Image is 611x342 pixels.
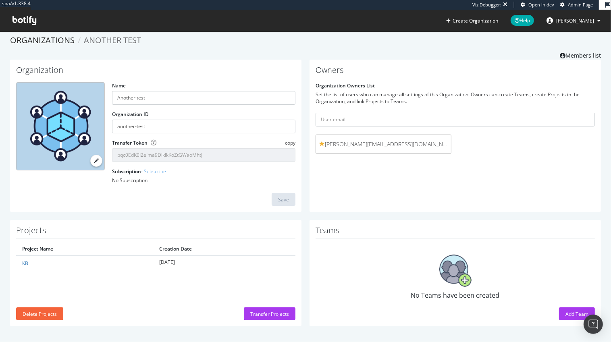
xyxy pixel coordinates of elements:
[316,226,595,238] h1: Teams
[560,50,601,60] a: Members list
[540,14,607,27] button: [PERSON_NAME]
[84,35,141,46] span: Another test
[112,120,295,133] input: Organization ID
[250,311,289,317] div: Transfer Projects
[556,17,594,24] span: colleen
[584,315,603,334] div: Open Intercom Messenger
[112,111,149,118] label: Organization ID
[16,243,153,255] th: Project Name
[112,177,295,184] div: No Subscription
[16,226,295,238] h1: Projects
[472,2,501,8] div: Viz Debugger:
[568,2,593,8] span: Admin Page
[22,260,28,267] a: KB
[285,139,295,146] span: copy
[559,307,595,320] button: Add Team
[511,15,534,26] span: Help
[559,311,595,317] a: Add Team
[439,255,472,287] img: No Teams have been created
[10,35,601,46] ol: breadcrumbs
[112,139,148,146] label: Transfer Token
[319,140,448,148] span: [PERSON_NAME][EMAIL_ADDRESS][DOMAIN_NAME]
[411,291,500,300] span: No Teams have been created
[316,66,595,78] h1: Owners
[141,168,166,175] a: - Subscribe
[278,196,289,203] div: Save
[272,193,295,206] button: Save
[10,35,75,46] a: Organizations
[521,2,554,8] a: Open in dev
[16,307,63,320] button: Delete Projects
[16,311,63,317] a: Delete Projects
[446,17,499,25] button: Create Organization
[560,2,593,8] a: Admin Page
[244,311,295,317] a: Transfer Projects
[23,311,57,317] div: Delete Projects
[528,2,554,8] span: Open in dev
[112,91,295,105] input: name
[316,113,595,126] input: User email
[112,82,126,89] label: Name
[153,243,295,255] th: Creation Date
[112,168,166,175] label: Subscription
[565,311,588,317] div: Add Team
[316,91,595,105] div: Set the list of users who can manage all settings of this Organization. Owners can create Teams, ...
[153,255,295,271] td: [DATE]
[16,66,295,78] h1: Organization
[244,307,295,320] button: Transfer Projects
[316,82,375,89] label: Organization Owners List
